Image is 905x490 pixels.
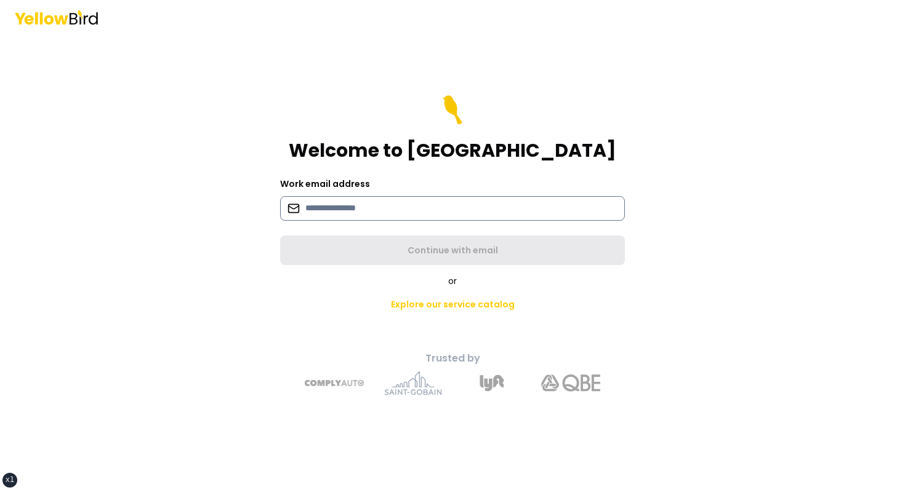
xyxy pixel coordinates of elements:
label: Work email address [280,178,370,190]
h1: Welcome to [GEOGRAPHIC_DATA] [289,140,616,162]
p: Trusted by [236,351,669,366]
div: xl [6,475,14,485]
span: or [448,275,457,287]
a: Explore our service catalog [381,292,525,317]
